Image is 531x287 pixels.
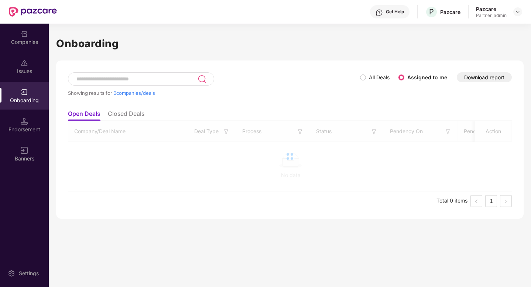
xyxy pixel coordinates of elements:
[429,7,434,16] span: P
[113,90,155,96] span: 0 companies/deals
[376,9,383,16] img: svg+xml;base64,PHN2ZyBpZD0iSGVscC0zMngzMiIgeG1sbnM9Imh0dHA6Ly93d3cudzMub3JnLzIwMDAvc3ZnIiB3aWR0aD...
[470,195,482,207] button: left
[486,196,497,207] a: 1
[21,89,28,96] img: svg+xml;base64,PHN2ZyB3aWR0aD0iMjAiIGhlaWdodD0iMjAiIHZpZXdCb3g9IjAgMCAyMCAyMCIgZmlsbD0ibm9uZSIgeG...
[21,118,28,125] img: svg+xml;base64,PHN2ZyB3aWR0aD0iMTQuNSIgaGVpZ2h0PSIxNC41IiB2aWV3Qm94PSIwIDAgMTYgMTYiIGZpbGw9Im5vbm...
[198,75,206,83] img: svg+xml;base64,PHN2ZyB3aWR0aD0iMjQiIGhlaWdodD0iMjUiIHZpZXdCb3g9IjAgMCAyNCAyNSIgZmlsbD0ibm9uZSIgeG...
[476,13,507,18] div: Partner_admin
[440,8,460,15] div: Pazcare
[108,110,144,121] li: Closed Deals
[407,74,447,80] label: Assigned to me
[9,7,57,17] img: New Pazcare Logo
[8,270,15,277] img: svg+xml;base64,PHN2ZyBpZD0iU2V0dGluZy0yMHgyMCIgeG1sbnM9Imh0dHA6Ly93d3cudzMub3JnLzIwMDAvc3ZnIiB3aW...
[500,195,512,207] button: right
[17,270,41,277] div: Settings
[504,199,508,204] span: right
[369,74,390,80] label: All Deals
[436,195,467,207] li: Total 0 items
[21,30,28,38] img: svg+xml;base64,PHN2ZyBpZD0iQ29tcGFuaWVzIiB4bWxucz0iaHR0cDovL3d3dy53My5vcmcvMjAwMC9zdmciIHdpZHRoPS...
[470,195,482,207] li: Previous Page
[68,90,360,96] div: Showing results for
[500,195,512,207] li: Next Page
[476,6,507,13] div: Pazcare
[21,59,28,67] img: svg+xml;base64,PHN2ZyBpZD0iSXNzdWVzX2Rpc2FibGVkIiB4bWxucz0iaHR0cDovL3d3dy53My5vcmcvMjAwMC9zdmciIH...
[485,195,497,207] li: 1
[386,9,404,15] div: Get Help
[21,147,28,154] img: svg+xml;base64,PHN2ZyB3aWR0aD0iMTYiIGhlaWdodD0iMTYiIHZpZXdCb3g9IjAgMCAxNiAxNiIgZmlsbD0ibm9uZSIgeG...
[56,35,524,52] h1: Onboarding
[515,9,521,15] img: svg+xml;base64,PHN2ZyBpZD0iRHJvcGRvd24tMzJ4MzIiIHhtbG5zPSJodHRwOi8vd3d3LnczLm9yZy8yMDAwL3N2ZyIgd2...
[457,72,512,82] button: Download report
[474,199,479,204] span: left
[68,110,100,121] li: Open Deals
